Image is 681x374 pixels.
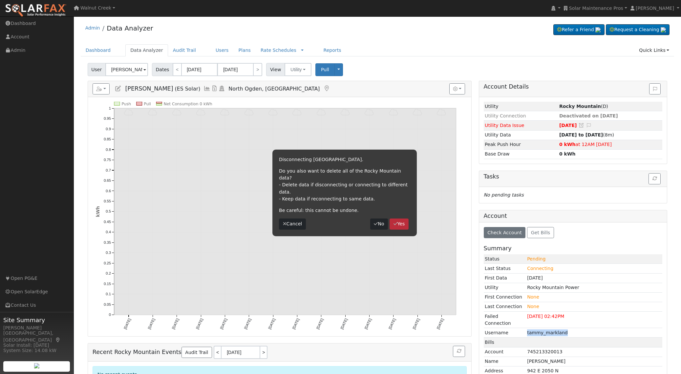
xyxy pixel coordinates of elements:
[484,192,524,197] i: No pending tasks
[104,240,111,244] text: 0.35
[104,261,111,265] text: 0.25
[484,357,526,366] td: Name
[218,85,225,92] a: Login As (last 06/24/2025 12:32:11 PM)
[526,328,663,338] td: tammy_markland
[484,338,526,347] td: Bills
[171,318,180,330] text: [DATE]
[106,251,111,255] text: 0.3
[485,123,524,128] span: Utility Data Issue
[267,318,276,330] text: [DATE]
[203,85,211,92] a: Multi-Series Graph
[181,347,212,358] a: Audit Trail
[484,273,526,283] td: First Data
[364,318,372,330] text: [DATE]
[526,273,663,283] td: [DATE]
[104,158,111,162] text: 0.75
[436,318,445,330] text: [DATE]
[318,44,346,56] a: Reports
[484,302,526,311] td: Last Connection
[121,102,131,106] text: Push
[195,318,204,330] text: [DATE]
[484,140,558,149] td: Peak Push Hour
[123,318,132,330] text: [DATE]
[487,230,522,235] span: Check Account
[484,283,526,292] td: Utility
[106,292,111,296] text: 0.1
[104,137,111,141] text: 0.85
[3,330,70,343] div: [GEOGRAPHIC_DATA], [GEOGRAPHIC_DATA]
[526,357,663,366] td: [PERSON_NAME]
[106,210,111,214] text: 0.5
[5,4,67,17] img: SolarFax
[105,63,148,76] input: Select a User
[214,346,221,359] a: <
[559,142,576,147] strong: 0 kWh
[152,63,173,76] span: Dates
[559,151,576,156] strong: 0 kWh
[595,27,601,32] img: retrieve
[323,85,330,92] a: Map
[80,5,111,10] span: Walnut Creek
[321,67,329,72] span: Pull
[315,63,335,76] button: Pull
[558,140,662,149] td: at 12AM [DATE]
[106,148,111,152] text: 0.8
[484,149,558,159] td: Base Draw
[586,123,592,128] i: Edit Issue
[244,318,252,330] text: [DATE]
[484,347,526,357] td: Account
[34,363,39,368] img: retrieve
[526,283,663,292] td: Rocky Mountain Power
[526,347,663,357] td: 745213320013
[104,302,111,306] text: 0.05
[104,220,111,224] text: 0.45
[601,104,608,109] span: Deck
[55,337,61,343] a: Map
[125,44,168,56] a: Data Analyzer
[3,347,70,354] div: System Size: 14.08 kW
[85,25,100,31] a: Admin
[526,254,663,264] td: Pending
[484,254,526,264] td: Status
[634,44,674,56] a: Quick Links
[147,318,156,330] text: [DATE]
[109,313,111,317] text: 0
[106,127,111,131] text: 0.9
[569,6,623,11] span: Solar Maintenance Pros
[484,264,526,273] td: Last Status
[291,318,300,330] text: [DATE]
[484,83,663,90] h5: Account Details
[106,168,111,172] text: 0.7
[559,113,618,118] span: Deactivated on [DATE]
[261,48,296,53] a: Rate Schedules
[531,230,550,235] span: Get Bills
[96,206,100,217] text: kWh
[484,328,526,338] td: Username
[125,85,173,92] span: [PERSON_NAME]
[649,173,661,184] button: Refresh
[104,199,111,203] text: 0.55
[168,44,201,56] a: Audit Trail
[340,318,348,330] text: [DATE]
[266,63,285,76] span: View
[109,106,111,110] text: 1
[484,213,507,219] h5: Account
[104,178,111,182] text: 0.65
[553,24,605,35] a: Refer a Friend
[211,44,234,56] a: Users
[104,282,111,286] text: 0.15
[485,113,526,118] span: Utility Connection
[144,102,151,106] text: Pull
[88,63,106,76] span: User
[484,292,526,302] td: First Connection
[388,318,396,330] text: [DATE]
[412,318,420,330] text: [DATE]
[211,85,218,92] a: Bills
[390,218,409,230] button: Yes
[219,318,228,330] text: [DATE]
[370,218,388,230] button: No
[559,123,577,128] span: [DATE]
[484,312,526,328] td: Failed Connection
[106,189,111,193] text: 0.6
[115,85,122,92] a: Edit User (31691)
